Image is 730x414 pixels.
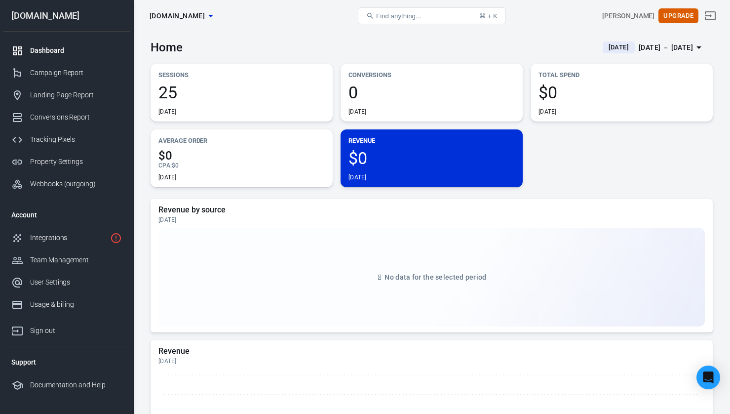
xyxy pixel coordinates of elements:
div: Account id: 8SSHn9Ca [602,11,654,21]
div: Property Settings [30,157,122,167]
div: Integrations [30,233,106,243]
li: Support [3,350,130,374]
h3: Home [151,41,183,54]
a: Tracking Pixels [3,128,130,151]
li: Account [3,203,130,227]
div: User Settings [30,277,122,288]
div: Documentation and Help [30,380,122,390]
div: Landing Page Report [30,90,122,100]
a: Sign out [3,316,130,342]
span: $0 [172,162,179,169]
a: Integrations [3,227,130,249]
div: [DATE] [158,173,177,181]
span: CPA : [158,162,172,169]
span: $0 [348,150,515,166]
p: Revenue [348,135,515,146]
p: Conversions [348,70,515,80]
button: Find anything...⌘ + K [358,7,506,24]
svg: 1 networks not verified yet [110,232,122,244]
div: Dashboard [30,45,122,56]
p: Total Spend [538,70,705,80]
a: Property Settings [3,151,130,173]
div: [DATE] － [DATE] [639,41,693,54]
span: thecraftedceo.com [150,10,205,22]
span: $0 [158,150,325,162]
a: Dashboard [3,40,130,62]
p: Average Order [158,135,325,146]
a: Sign out [698,4,722,28]
div: Conversions Report [30,112,122,123]
button: [DATE][DATE] － [DATE] [595,40,713,56]
div: [DATE] [158,357,705,365]
h5: Revenue by source [158,205,705,215]
div: ⌘ + K [479,12,498,20]
div: [DATE] [348,108,367,116]
div: [DATE] [348,173,367,181]
div: [DATE] [158,216,705,224]
a: Campaign Report [3,62,130,84]
div: Usage & billing [30,299,122,310]
h5: Revenue [158,346,705,356]
div: [DATE] [538,108,557,116]
div: Sign out [30,326,122,336]
div: [DOMAIN_NAME] [3,11,130,20]
div: [DATE] [158,108,177,116]
a: Usage & billing [3,293,130,316]
div: Tracking Pixels [30,134,122,145]
span: [DATE] [605,42,633,52]
span: 25 [158,84,325,101]
div: Campaign Report [30,68,122,78]
span: $0 [538,84,705,101]
button: [DOMAIN_NAME] [146,7,217,25]
a: User Settings [3,271,130,293]
p: Sessions [158,70,325,80]
a: Conversions Report [3,106,130,128]
div: Webhooks (outgoing) [30,179,122,189]
a: Webhooks (outgoing) [3,173,130,195]
a: Team Management [3,249,130,271]
span: Find anything... [376,12,421,20]
a: Landing Page Report [3,84,130,106]
span: 0 [348,84,515,101]
div: Open Intercom Messenger [696,366,720,389]
button: Upgrade [658,8,698,24]
span: No data for the selected period [384,273,486,281]
div: Team Management [30,255,122,265]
